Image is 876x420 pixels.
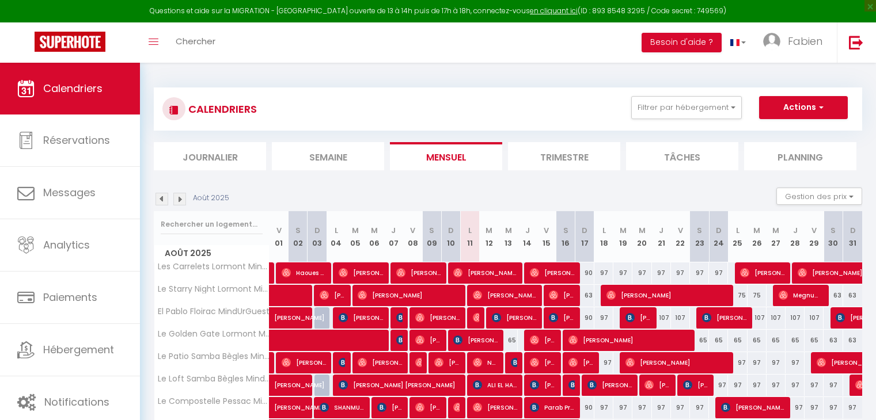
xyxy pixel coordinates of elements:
div: 65 [728,330,747,351]
abbr: S [697,225,702,236]
span: [PERSON_NAME] [453,396,460,418]
span: [PERSON_NAME] [339,352,345,373]
abbr: M [620,225,627,236]
div: 97 [805,397,824,418]
span: Analytics [43,238,90,252]
li: Tâches [626,142,738,170]
div: 97 [613,262,632,284]
span: Fabien [788,34,822,48]
th: 01 [270,211,289,262]
abbr: V [811,225,817,236]
span: El Pablo Floirac MindUrGuest [156,307,270,316]
th: 22 [671,211,690,262]
div: 97 [613,397,632,418]
abbr: L [602,225,606,236]
th: 29 [805,211,824,262]
span: Le Patio Samba Bègles MindUrGuest [156,352,271,361]
div: 97 [652,397,671,418]
span: Ngoc Ha [473,352,498,373]
div: 97 [594,397,613,418]
th: 24 [709,211,728,262]
div: 90 [575,262,594,284]
th: 07 [384,211,403,262]
div: 97 [728,352,747,373]
div: 97 [767,352,786,373]
span: Notifications [44,395,109,409]
span: [PERSON_NAME] [358,352,402,373]
div: 97 [805,375,824,396]
div: 65 [690,330,709,351]
span: Megnum Gurung [779,284,823,306]
div: 90 [575,397,594,418]
abbr: D [448,225,454,236]
span: [PERSON_NAME] [530,262,574,284]
span: [PERSON_NAME] [568,329,689,351]
div: 97 [824,375,843,396]
div: 97 [594,352,613,373]
span: [PERSON_NAME] [530,374,555,396]
div: 75 [748,285,767,306]
span: [PERSON_NAME] [587,374,632,396]
a: [PERSON_NAME] [270,352,275,374]
span: [PERSON_NAME] [415,352,422,373]
abbr: L [335,225,338,236]
span: [PERSON_NAME] [274,301,327,323]
th: 30 [824,211,843,262]
div: 90 [575,307,594,329]
img: ... [763,33,780,50]
div: 97 [786,352,805,373]
span: [PERSON_NAME] [625,307,651,329]
th: 21 [652,211,671,262]
div: 107 [805,307,824,329]
div: 107 [767,307,786,329]
div: 97 [632,397,651,418]
span: Calendriers [43,81,103,96]
div: 97 [594,307,613,329]
a: Chercher [167,22,224,63]
span: [PERSON_NAME] [473,284,536,306]
th: 06 [365,211,384,262]
abbr: M [352,225,359,236]
span: Le Golden Gate Lormont MindUrGuest [156,330,271,338]
div: 65 [786,330,805,351]
div: 97 [671,397,690,418]
th: 17 [575,211,594,262]
iframe: LiveChat chat widget [828,372,876,420]
abbr: S [295,225,301,236]
span: Parab Pratibha [530,396,574,418]
span: [PERSON_NAME] [415,307,460,329]
th: 18 [594,211,613,262]
button: Besoin d'aide ? [642,33,722,52]
th: 31 [843,211,862,262]
th: 25 [728,211,747,262]
abbr: D [850,225,856,236]
span: Le Compostelle Pessac MindUrGuest [156,397,271,406]
abbr: J [659,225,663,236]
li: Trimestre [508,142,620,170]
li: Journalier [154,142,266,170]
span: [PERSON_NAME] [396,329,403,351]
div: 97 [594,262,613,284]
th: 09 [422,211,441,262]
abbr: S [831,225,836,236]
span: Messages [43,185,96,200]
span: Paiements [43,290,97,304]
span: [PERSON_NAME] [473,396,517,418]
span: [PERSON_NAME] [549,284,574,306]
span: Le Loft Samba Bègles MindUrGuest [156,375,271,383]
div: 97 [748,375,767,396]
abbr: V [544,225,549,236]
span: Chercher [176,35,215,47]
th: 03 [308,211,327,262]
th: 13 [499,211,518,262]
th: 15 [537,211,556,262]
li: Planning [744,142,856,170]
span: [PERSON_NAME] [721,396,784,418]
div: 107 [652,307,671,329]
span: Les Carrelets Lormont MindUrGuest [156,262,271,271]
span: [PERSON_NAME] [492,307,536,329]
abbr: J [391,225,396,236]
span: Hébergement [43,342,114,357]
span: [PERSON_NAME] [530,329,555,351]
li: Semaine [272,142,384,170]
